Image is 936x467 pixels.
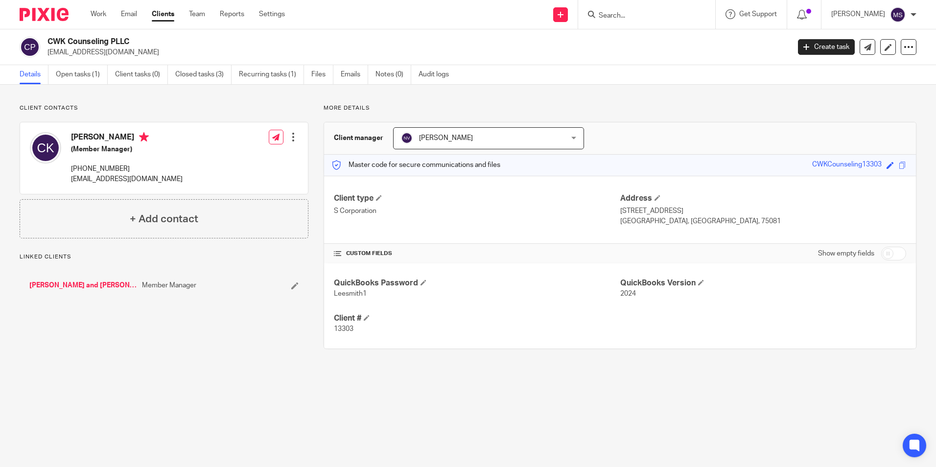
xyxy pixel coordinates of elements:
span: Get Support [739,11,777,18]
span: 13303 [334,326,353,332]
p: More details [324,104,916,112]
img: svg%3E [30,132,61,163]
h5: (Member Manager) [71,144,183,154]
a: Client tasks (0) [115,65,168,84]
span: Member Manager [142,280,196,290]
span: Leesmith1 [334,290,367,297]
img: svg%3E [890,7,906,23]
a: Create task [798,39,855,55]
div: CWKCounseling13303 [812,160,882,171]
img: svg%3E [20,37,40,57]
p: S Corporation [334,206,620,216]
a: Open tasks (1) [56,65,108,84]
h4: Address [620,193,906,204]
a: Audit logs [419,65,456,84]
label: Show empty fields [818,249,874,258]
a: [PERSON_NAME] and [PERSON_NAME] [29,280,137,290]
p: [PHONE_NUMBER] [71,164,183,174]
h4: QuickBooks Version [620,278,906,288]
h4: [PERSON_NAME] [71,132,183,144]
h3: Client manager [334,133,383,143]
a: Notes (0) [375,65,411,84]
p: Master code for secure communications and files [331,160,500,170]
p: Linked clients [20,253,308,261]
a: Files [311,65,333,84]
h4: Client type [334,193,620,204]
img: Pixie [20,8,69,21]
a: Closed tasks (3) [175,65,232,84]
input: Search [598,12,686,21]
p: [GEOGRAPHIC_DATA], [GEOGRAPHIC_DATA], 75081 [620,216,906,226]
p: [PERSON_NAME] [831,9,885,19]
span: [PERSON_NAME] [419,135,473,141]
a: Settings [259,9,285,19]
h4: + Add contact [130,211,198,227]
span: 2024 [620,290,636,297]
a: Emails [341,65,368,84]
a: Clients [152,9,174,19]
a: Details [20,65,48,84]
i: Primary [139,132,149,142]
a: Reports [220,9,244,19]
img: svg%3E [401,132,413,144]
h4: CUSTOM FIELDS [334,250,620,257]
p: [STREET_ADDRESS] [620,206,906,216]
p: [EMAIL_ADDRESS][DOMAIN_NAME] [71,174,183,184]
a: Email [121,9,137,19]
h4: QuickBooks Password [334,278,620,288]
h4: Client # [334,313,620,324]
a: Work [91,9,106,19]
p: Client contacts [20,104,308,112]
p: [EMAIL_ADDRESS][DOMAIN_NAME] [47,47,783,57]
h2: CWK Counseling PLLC [47,37,636,47]
a: Team [189,9,205,19]
a: Recurring tasks (1) [239,65,304,84]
